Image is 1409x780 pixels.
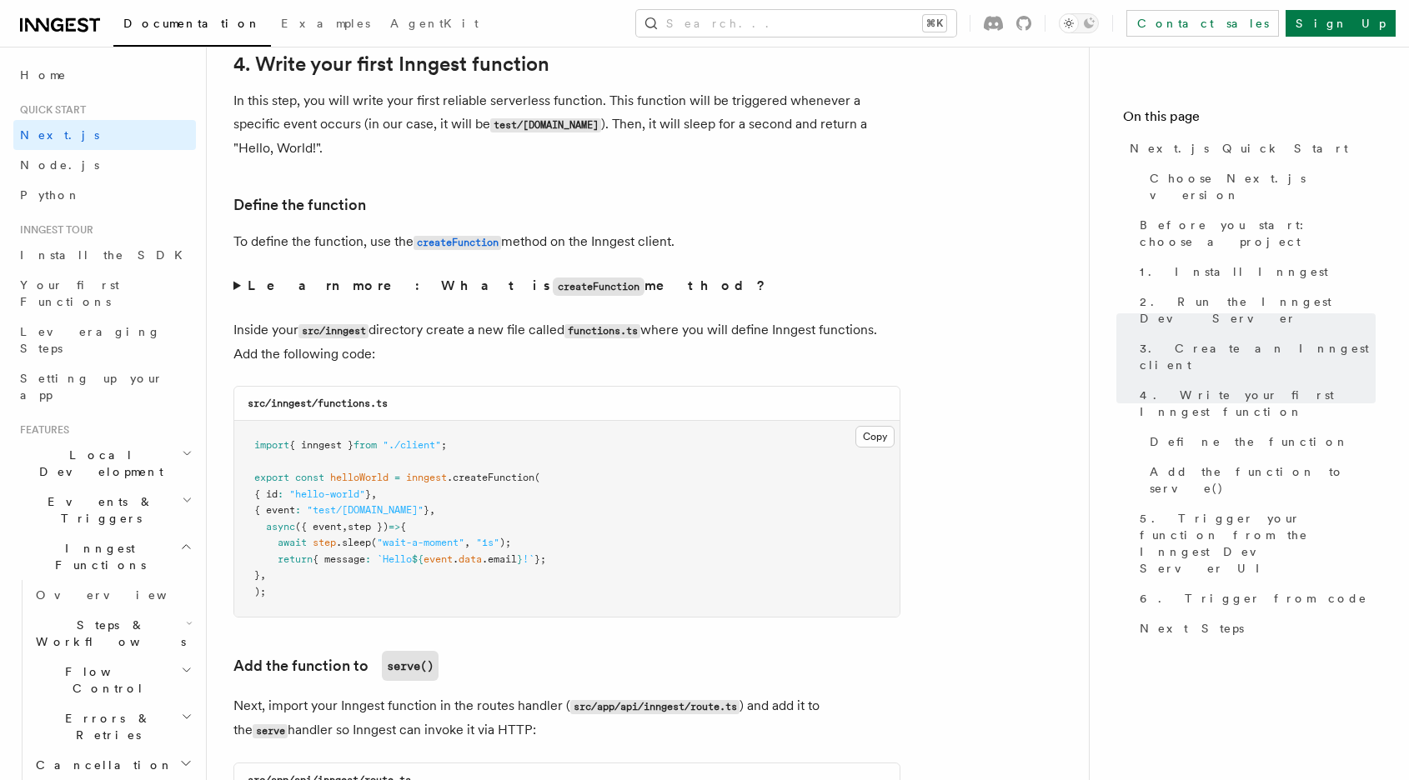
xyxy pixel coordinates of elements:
[1130,140,1348,157] span: Next.js Quick Start
[36,588,208,602] span: Overview
[447,472,534,483] span: .createFunction
[412,553,424,565] span: ${
[289,439,354,451] span: { inngest }
[380,5,489,45] a: AgentKit
[553,277,644,296] code: createFunction
[1133,210,1376,257] a: Before you start: choose a project
[365,488,371,500] span: }
[371,537,377,548] span: (
[1140,620,1244,637] span: Next Steps
[1133,380,1376,427] a: 4. Write your first Inngest function
[1150,463,1376,497] span: Add the function to serve()
[534,472,540,483] span: (
[254,488,278,500] span: { id
[29,757,173,773] span: Cancellation
[13,120,196,150] a: Next.js
[20,67,67,83] span: Home
[307,504,424,516] span: "test/[DOMAIN_NAME]"
[394,472,400,483] span: =
[1150,433,1349,450] span: Define the function
[254,439,289,451] span: import
[123,17,261,30] span: Documentation
[459,553,482,565] span: data
[29,710,181,743] span: Errors & Retries
[855,426,895,447] button: Copy
[248,277,769,293] strong: Learn more: What is method?
[254,504,295,516] span: { event
[295,472,324,483] span: const
[20,248,193,262] span: Install the SDK
[570,700,740,714] code: src/app/api/inngest/route.ts
[414,233,501,249] a: createFunction
[371,488,377,500] span: ,
[260,569,266,581] span: ,
[476,537,499,548] span: "1s"
[1143,163,1376,210] a: Choose Next.js version
[29,580,196,610] a: Overview
[400,521,406,532] span: {
[389,521,400,532] span: =>
[482,553,517,565] span: .email
[499,537,511,548] span: );
[20,188,81,202] span: Python
[1143,427,1376,457] a: Define the function
[13,533,196,580] button: Inngest Functions
[254,569,260,581] span: }
[1140,293,1376,327] span: 2. Run the Inngest Dev Server
[233,230,900,254] p: To define the function, use the method on the Inngest client.
[289,488,365,500] span: "hello-world"
[13,493,182,527] span: Events & Triggers
[29,663,181,697] span: Flow Control
[253,724,288,738] code: serve
[13,60,196,90] a: Home
[313,553,365,565] span: { message
[254,586,266,597] span: );
[365,553,371,565] span: :
[13,270,196,317] a: Your first Functions
[523,553,534,565] span: !`
[424,553,453,565] span: event
[429,504,435,516] span: ,
[13,240,196,270] a: Install the SDK
[348,521,389,532] span: step })
[113,5,271,47] a: Documentation
[1140,590,1367,607] span: 6. Trigger from code
[233,694,900,742] p: Next, import your Inngest function in the routes handler ( ) and add it to the handler so Inngest...
[233,52,549,76] a: 4. Write your first Inngest function
[271,5,380,45] a: Examples
[298,324,369,338] code: src/inngest
[1133,333,1376,380] a: 3. Create an Inngest client
[1140,510,1376,577] span: 5. Trigger your function from the Inngest Dev Server UI
[20,372,163,402] span: Setting up your app
[248,397,388,409] code: src/inngest/functions.ts
[1123,107,1376,133] h4: On this page
[1140,387,1376,420] span: 4. Write your first Inngest function
[13,363,196,410] a: Setting up your app
[13,487,196,533] button: Events & Triggers
[278,553,313,565] span: return
[13,447,182,480] span: Local Development
[29,610,196,657] button: Steps & Workflows
[20,158,99,172] span: Node.js
[29,750,196,780] button: Cancellation
[233,318,900,366] p: Inside your directory create a new file called where you will define Inngest functions. Add the f...
[382,651,439,681] code: serve()
[254,472,289,483] span: export
[1133,257,1376,287] a: 1. Install Inngest
[330,472,389,483] span: helloWorld
[336,537,371,548] span: .sleep
[20,128,99,142] span: Next.js
[923,15,946,32] kbd: ⌘K
[1133,287,1376,333] a: 2. Run the Inngest Dev Server
[20,325,161,355] span: Leveraging Steps
[390,17,479,30] span: AgentKit
[1140,217,1376,250] span: Before you start: choose a project
[1126,10,1279,37] a: Contact sales
[13,223,93,237] span: Inngest tour
[29,703,196,750] button: Errors & Retries
[233,274,900,298] summary: Learn more: What iscreateFunctionmethod?
[278,488,283,500] span: :
[1133,503,1376,583] a: 5. Trigger your function from the Inngest Dev Server UI
[13,317,196,363] a: Leveraging Steps
[464,537,470,548] span: ,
